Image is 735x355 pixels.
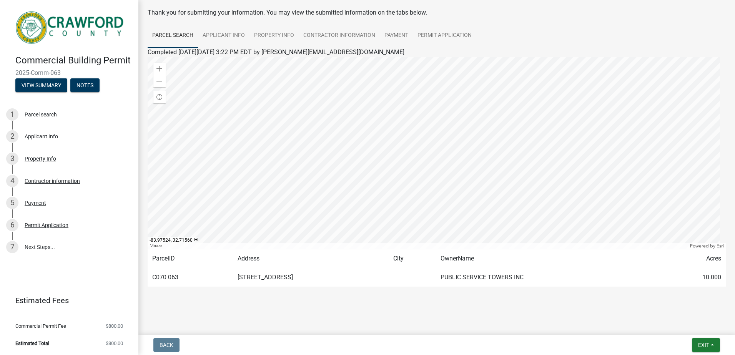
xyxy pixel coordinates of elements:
[658,268,726,287] td: 10.000
[160,342,173,348] span: Back
[692,338,720,352] button: Exit
[380,23,413,48] a: Payment
[6,197,18,209] div: 5
[153,338,180,352] button: Back
[15,55,132,66] h4: Commercial Building Permit
[15,83,67,89] wm-modal-confirm: Summary
[25,178,80,184] div: Contractor information
[15,69,123,76] span: 2025-Comm-063
[148,268,233,287] td: C070 063
[148,243,688,249] div: Maxar
[249,23,299,48] a: Property Info
[6,108,18,121] div: 1
[658,249,726,268] td: Acres
[6,219,18,231] div: 6
[717,243,724,249] a: Esri
[15,8,126,47] img: Crawford County, Georgia
[688,243,726,249] div: Powered by
[25,112,57,117] div: Parcel search
[15,78,67,92] button: View Summary
[6,293,126,308] a: Estimated Fees
[106,323,123,328] span: $800.00
[148,8,726,17] div: Thank you for submitting your information. You may view the submitted information on the tabs below.
[6,241,18,253] div: 7
[389,249,436,268] td: City
[436,249,658,268] td: OwnerName
[6,175,18,187] div: 4
[6,153,18,165] div: 3
[70,78,100,92] button: Notes
[25,156,56,161] div: Property Info
[413,23,476,48] a: Permit Application
[153,75,166,87] div: Zoom out
[148,249,233,268] td: ParcelID
[233,268,389,287] td: [STREET_ADDRESS]
[698,342,709,348] span: Exit
[148,48,404,56] span: Completed [DATE][DATE] 3:22 PM EDT by [PERSON_NAME][EMAIL_ADDRESS][DOMAIN_NAME]
[25,222,68,228] div: Permit Application
[153,63,166,75] div: Zoom in
[15,341,49,346] span: Estimated Total
[153,91,166,103] div: Find my location
[299,23,380,48] a: Contractor information
[15,323,66,328] span: Commercial Permit Fee
[70,83,100,89] wm-modal-confirm: Notes
[6,130,18,143] div: 2
[25,134,58,139] div: Applicant Info
[106,341,123,346] span: $800.00
[198,23,249,48] a: Applicant Info
[25,200,46,206] div: Payment
[436,268,658,287] td: PUBLIC SERVICE TOWERS INC
[148,23,198,48] a: Parcel search
[233,249,389,268] td: Address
